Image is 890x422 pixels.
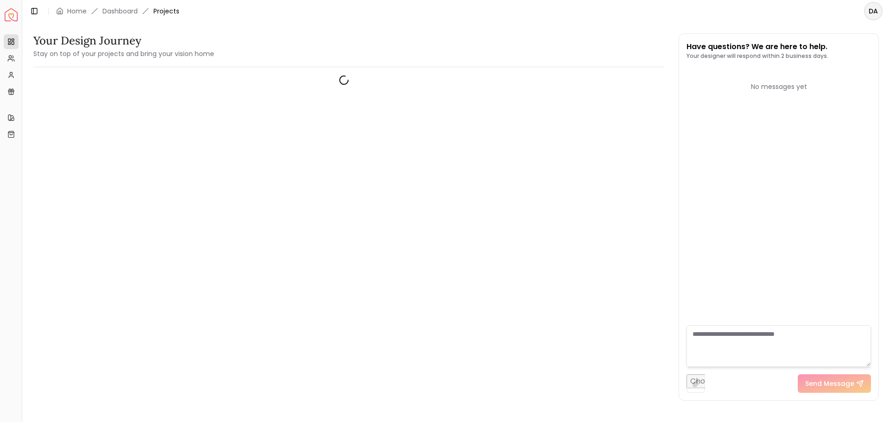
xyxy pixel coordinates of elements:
[864,2,883,20] button: DA
[33,33,214,48] h3: Your Design Journey
[687,52,828,60] p: Your designer will respond within 2 business days.
[56,6,179,16] nav: breadcrumb
[102,6,138,16] a: Dashboard
[33,49,214,58] small: Stay on top of your projects and bring your vision home
[687,82,871,91] div: No messages yet
[5,8,18,21] img: Spacejoy Logo
[153,6,179,16] span: Projects
[67,6,87,16] a: Home
[5,8,18,21] a: Spacejoy
[865,3,882,19] span: DA
[687,41,828,52] p: Have questions? We are here to help.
